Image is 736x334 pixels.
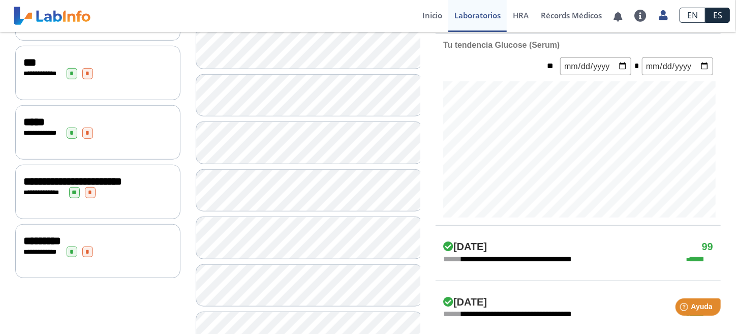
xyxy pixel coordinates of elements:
h4: 99 [702,241,713,253]
input: mm/dd/yyyy [560,57,631,75]
a: ES [706,8,730,23]
iframe: Help widget launcher [646,294,725,323]
b: Tu tendencia Glucose (Serum) [443,41,560,49]
span: HRA [513,10,529,20]
input: mm/dd/yyyy [642,57,713,75]
a: EN [680,8,706,23]
h4: [DATE] [443,296,487,309]
h4: [DATE] [443,241,487,253]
